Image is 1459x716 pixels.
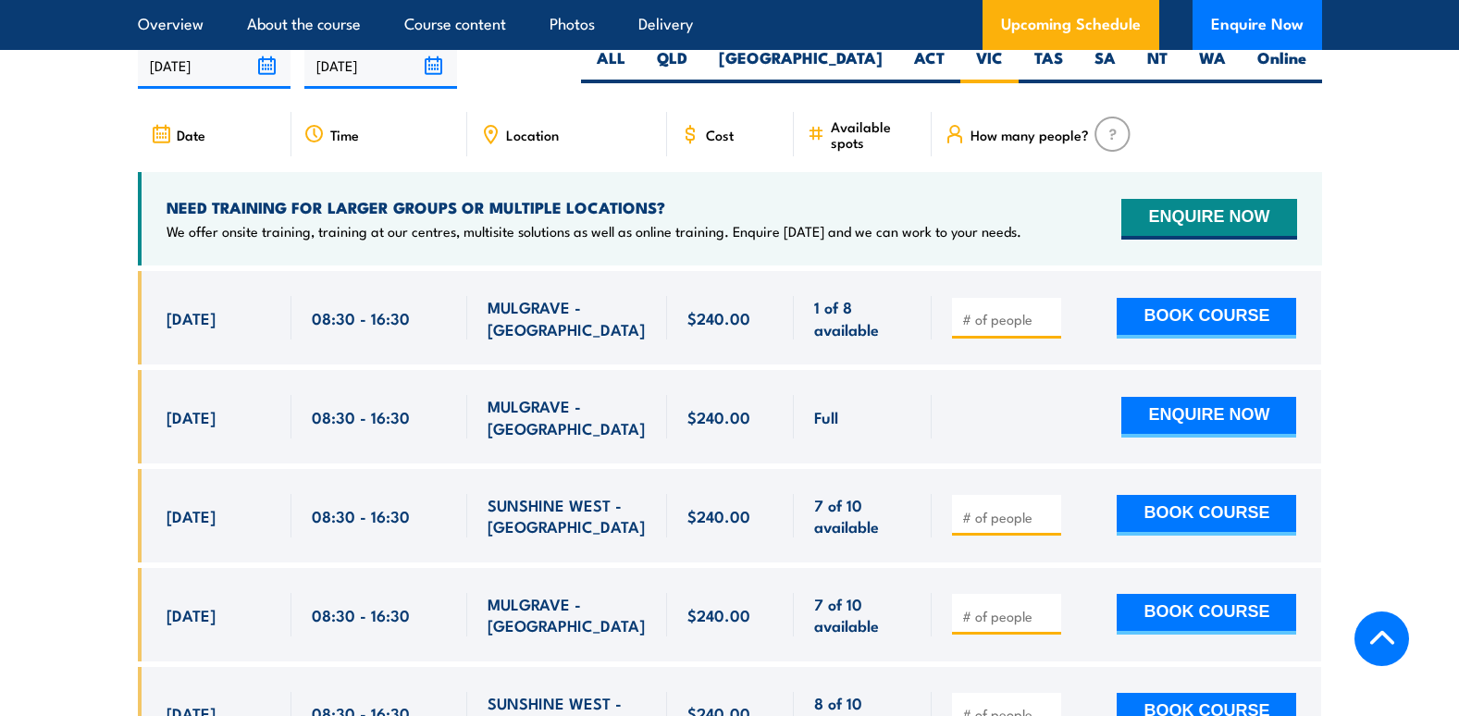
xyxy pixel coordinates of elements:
span: 08:30 - 16:30 [312,604,410,625]
span: 08:30 - 16:30 [312,307,410,328]
p: We offer onsite training, training at our centres, multisite solutions as well as online training... [167,222,1021,241]
span: MULGRAVE - [GEOGRAPHIC_DATA] [488,296,647,339]
span: 7 of 10 available [814,593,911,636]
button: ENQUIRE NOW [1121,397,1296,438]
span: 08:30 - 16:30 [312,406,410,427]
span: 08:30 - 16:30 [312,505,410,526]
span: How many people? [971,127,1089,142]
label: WA [1183,47,1242,83]
span: 1 of 8 available [814,296,911,339]
button: BOOK COURSE [1117,594,1296,635]
span: $240.00 [687,406,750,427]
span: Location [506,127,559,142]
label: TAS [1019,47,1079,83]
span: [DATE] [167,505,216,526]
span: MULGRAVE - [GEOGRAPHIC_DATA] [488,593,647,636]
span: $240.00 [687,604,750,625]
button: BOOK COURSE [1117,495,1296,536]
label: NT [1131,47,1183,83]
span: [DATE] [167,307,216,328]
input: # of people [962,607,1055,625]
input: To date [304,42,457,89]
label: ALL [581,47,641,83]
span: [DATE] [167,604,216,625]
span: 7 of 10 available [814,494,911,537]
input: # of people [962,508,1055,526]
span: Date [177,127,205,142]
span: [DATE] [167,406,216,427]
span: SUNSHINE WEST - [GEOGRAPHIC_DATA] [488,494,647,537]
span: Full [814,406,838,427]
span: MULGRAVE - [GEOGRAPHIC_DATA] [488,395,647,438]
h4: NEED TRAINING FOR LARGER GROUPS OR MULTIPLE LOCATIONS? [167,197,1021,217]
label: ACT [898,47,960,83]
button: ENQUIRE NOW [1121,199,1296,240]
label: QLD [641,47,703,83]
input: From date [138,42,291,89]
label: SA [1079,47,1131,83]
span: Available spots [831,118,919,150]
label: VIC [960,47,1019,83]
label: Online [1242,47,1322,83]
span: $240.00 [687,505,750,526]
label: [GEOGRAPHIC_DATA] [703,47,898,83]
span: $240.00 [687,307,750,328]
button: BOOK COURSE [1117,298,1296,339]
span: Cost [706,127,734,142]
span: Time [330,127,359,142]
input: # of people [962,310,1055,328]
